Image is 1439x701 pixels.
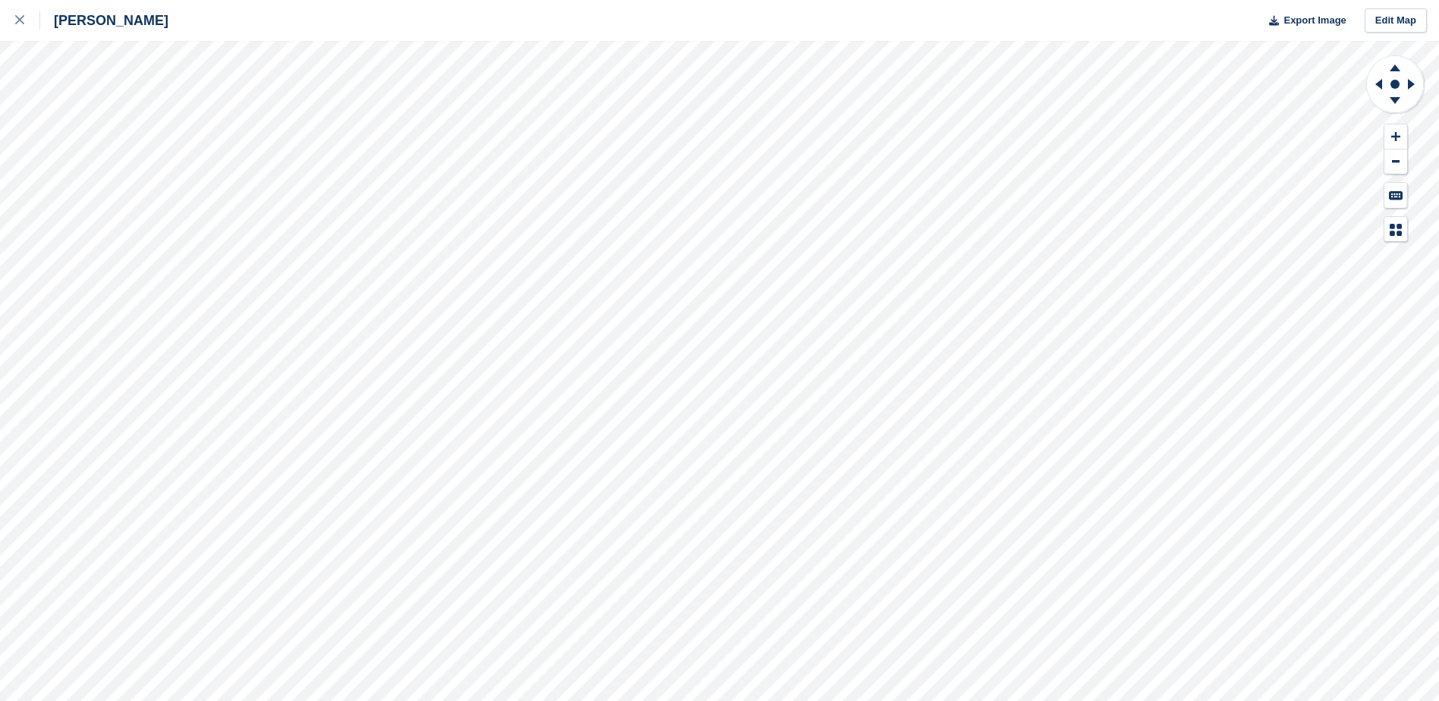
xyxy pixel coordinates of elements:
button: Keyboard Shortcuts [1384,183,1407,208]
span: Export Image [1283,13,1346,28]
button: Zoom Out [1384,149,1407,174]
button: Map Legend [1384,217,1407,242]
button: Export Image [1260,8,1346,33]
div: [PERSON_NAME] [40,11,168,30]
button: Zoom In [1384,124,1407,149]
a: Edit Map [1365,8,1427,33]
